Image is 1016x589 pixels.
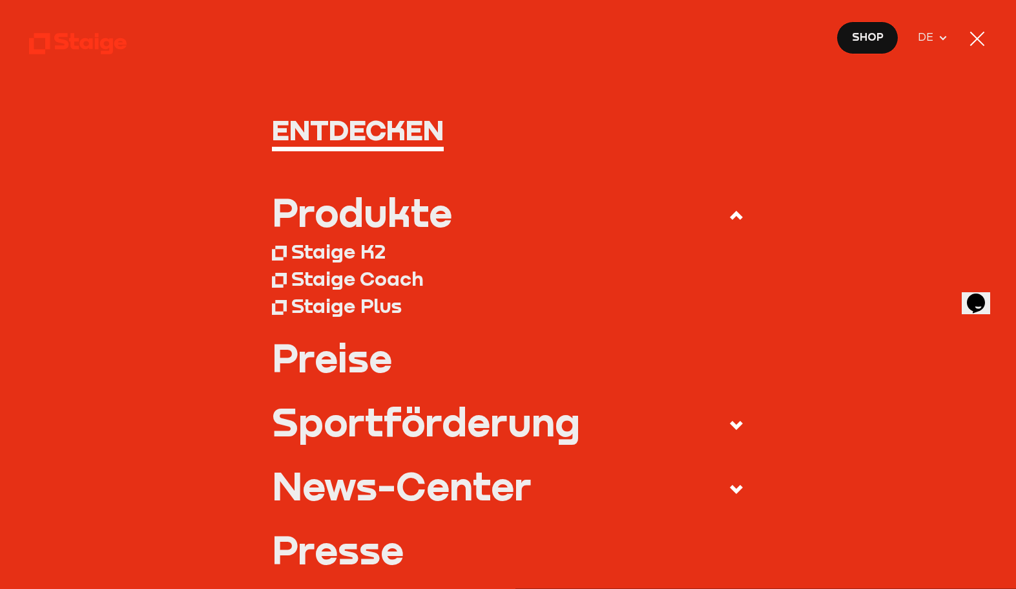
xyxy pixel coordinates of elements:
[291,239,386,263] div: Staige K2
[291,266,424,290] div: Staige Coach
[836,21,898,54] a: Shop
[852,28,884,45] span: Shop
[291,294,402,317] div: Staige Plus
[272,467,532,506] div: News-Center
[272,403,580,442] div: Sportförderung
[272,238,744,265] a: Staige K2
[962,275,1003,314] iframe: chat widget
[272,292,744,319] a: Staige Plus
[272,265,744,292] a: Staige Coach
[272,193,452,232] div: Produkte
[918,29,938,46] span: DE
[272,531,744,570] a: Presse
[272,339,744,378] a: Preise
